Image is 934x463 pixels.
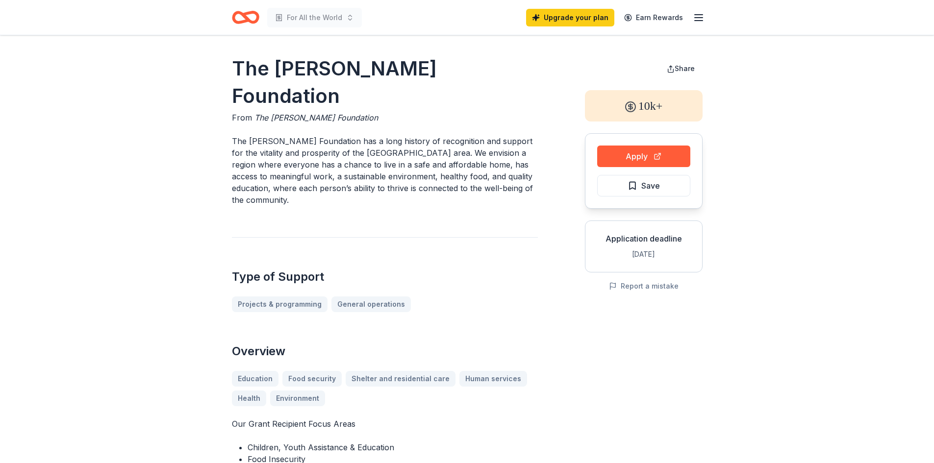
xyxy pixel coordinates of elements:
span: Save [641,179,660,192]
a: Earn Rewards [618,9,689,26]
span: The [PERSON_NAME] Foundation [254,113,378,122]
button: Share [659,59,703,78]
a: Upgrade your plan [526,9,614,26]
a: Projects & programming [232,296,328,312]
span: Share [675,64,695,73]
h1: The [PERSON_NAME] Foundation [232,55,538,110]
li: Children, Youth Assistance & Education [248,441,538,453]
a: General operations [331,296,411,312]
div: From [232,112,538,123]
button: Report a mistake [609,280,679,292]
p: Our Grant Recipient Focus Areas [232,418,538,430]
h2: Overview [232,343,538,359]
h2: Type of Support [232,269,538,285]
p: The [PERSON_NAME] Foundation has a long history of recognition and support for the vitality and p... [232,135,538,206]
button: Apply [597,146,690,167]
div: Application deadline [593,233,694,244]
div: [DATE] [593,248,694,260]
div: 10k+ [585,90,703,122]
button: Save [597,175,690,196]
button: For All the World [267,8,362,27]
span: For All the World [287,12,342,24]
a: Home [232,6,259,29]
